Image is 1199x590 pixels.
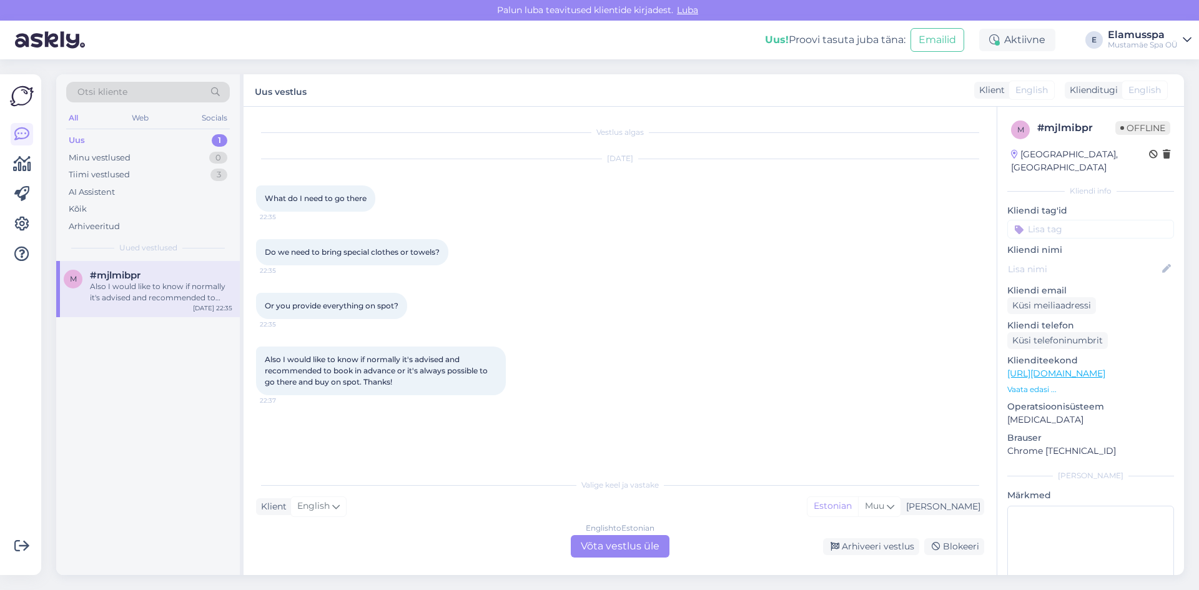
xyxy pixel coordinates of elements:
div: Estonian [807,497,858,516]
div: Võta vestlus üle [571,535,669,558]
div: [GEOGRAPHIC_DATA], [GEOGRAPHIC_DATA] [1011,148,1149,174]
div: AI Assistent [69,186,115,199]
span: Also I would like to know if normally it's advised and recommended to book in advance or it's alw... [265,355,490,386]
div: Aktiivne [979,29,1055,51]
p: Klienditeekond [1007,354,1174,367]
div: Arhiveeri vestlus [823,538,919,555]
span: English [1015,84,1048,97]
p: Operatsioonisüsteem [1007,400,1174,413]
span: Or you provide everything on spot? [265,301,398,310]
div: Blokeeri [924,538,984,555]
div: Küsi telefoninumbrit [1007,332,1108,349]
span: Otsi kliente [77,86,127,99]
div: Tiimi vestlused [69,169,130,181]
div: E [1085,31,1103,49]
label: Uus vestlus [255,82,307,99]
p: Kliendi nimi [1007,243,1174,257]
div: Klient [256,500,287,513]
a: [URL][DOMAIN_NAME] [1007,368,1105,379]
span: m [1017,125,1024,134]
span: What do I need to go there [265,194,367,203]
div: Arhiveeritud [69,220,120,233]
div: All [66,110,81,126]
p: Brauser [1007,431,1174,445]
div: 3 [210,169,227,181]
span: English [297,499,330,513]
div: [PERSON_NAME] [901,500,980,513]
div: Valige keel ja vastake [256,479,984,491]
div: [DATE] 22:35 [193,303,232,313]
p: Kliendi tag'id [1007,204,1174,217]
div: Vestlus algas [256,127,984,138]
div: Uus [69,134,85,147]
span: Offline [1115,121,1170,135]
span: 22:35 [260,266,307,275]
b: Uus! [765,34,789,46]
div: Also I would like to know if normally it's advised and recommended to book in advance or it's alw... [90,281,232,303]
div: [DATE] [256,153,984,164]
p: Vaata edasi ... [1007,384,1174,395]
div: [PERSON_NAME] [1007,470,1174,481]
p: Chrome [TECHNICAL_ID] [1007,445,1174,458]
span: #mjlmibpr [90,270,141,281]
span: 22:35 [260,320,307,329]
span: Luba [673,4,702,16]
div: Web [129,110,151,126]
img: Askly Logo [10,84,34,108]
a: ElamusspaMustamäe Spa OÜ [1108,30,1192,50]
span: m [70,274,77,283]
div: Kliendi info [1007,185,1174,197]
span: 22:35 [260,212,307,222]
div: Proovi tasuta juba täna: [765,32,905,47]
div: Mustamäe Spa OÜ [1108,40,1178,50]
div: # mjlmibpr [1037,120,1115,135]
div: 0 [209,152,227,164]
div: Elamusspa [1108,30,1178,40]
p: Märkmed [1007,489,1174,502]
div: Kõik [69,203,87,215]
span: Muu [865,500,884,511]
div: Klient [974,84,1005,97]
span: Do we need to bring special clothes or towels? [265,247,440,257]
input: Lisa nimi [1008,262,1160,276]
span: 22:37 [260,396,307,405]
span: English [1128,84,1161,97]
p: [MEDICAL_DATA] [1007,413,1174,426]
div: Küsi meiliaadressi [1007,297,1096,314]
p: Kliendi telefon [1007,319,1174,332]
button: Emailid [910,28,964,52]
span: Uued vestlused [119,242,177,253]
div: Minu vestlused [69,152,131,164]
div: Klienditugi [1065,84,1118,97]
div: English to Estonian [586,523,654,534]
input: Lisa tag [1007,220,1174,238]
p: Kliendi email [1007,284,1174,297]
div: 1 [212,134,227,147]
div: Socials [199,110,230,126]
